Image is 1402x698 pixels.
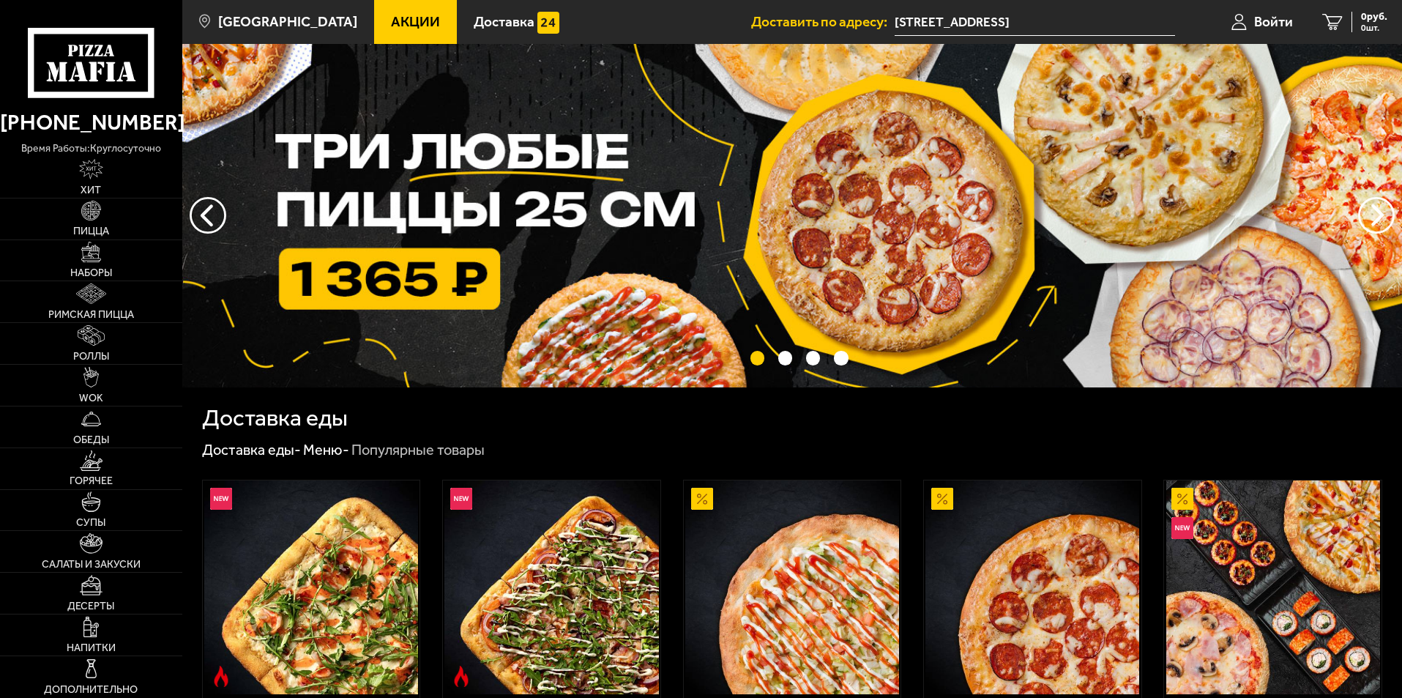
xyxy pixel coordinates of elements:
img: Римская с мясным ассорти [444,480,658,694]
a: НовинкаОстрое блюдоРимская с мясным ассорти [443,480,660,694]
input: Ваш адрес доставки [895,9,1175,36]
img: Острое блюдо [450,666,472,688]
span: 0 шт. [1361,23,1387,32]
span: Салаты и закуски [42,560,141,570]
span: Десерты [67,601,114,612]
button: точки переключения [834,351,848,365]
span: Доставить по адресу: [751,15,895,29]
img: Акционный [1171,488,1193,510]
button: точки переключения [750,351,764,365]
a: НовинкаОстрое блюдоРимская с креветками [203,480,420,694]
img: Аль-Шам 25 см (тонкое тесто) [685,480,899,694]
span: WOK [79,393,103,404]
img: Акционный [931,488,953,510]
button: точки переключения [806,351,820,365]
span: Войти [1254,15,1293,29]
span: Римская пицца [48,310,134,320]
img: Новинка [1171,517,1193,539]
div: Популярные товары [351,441,485,460]
span: Дополнительно [44,685,138,695]
span: Наборы [70,268,112,278]
a: Меню- [303,441,349,458]
button: следующий [190,197,226,234]
span: Супы [76,518,105,528]
img: Новинка [450,488,472,510]
img: 15daf4d41897b9f0e9f617042186c801.svg [537,12,559,34]
a: Доставка еды- [202,441,301,458]
span: Обеды [73,435,109,445]
span: Напитки [67,643,116,653]
img: Пепперони 25 см (толстое с сыром) [925,480,1139,694]
h1: Доставка еды [202,406,348,430]
a: АкционныйАль-Шам 25 см (тонкое тесто) [684,480,901,694]
span: Пицца [73,226,109,237]
span: Хит [81,185,101,196]
img: Акционный [691,488,713,510]
a: АкционныйПепперони 25 см (толстое с сыром) [924,480,1141,694]
img: Новинка [210,488,232,510]
img: Острое блюдо [210,666,232,688]
span: Горячее [70,476,113,486]
button: предыдущий [1358,197,1395,234]
span: Роллы [73,352,109,362]
span: 0 руб. [1361,12,1387,22]
a: АкционныйНовинкаВсё включено [1164,480,1382,694]
span: [GEOGRAPHIC_DATA] [218,15,357,29]
span: Акции [391,15,440,29]
img: Всё включено [1166,480,1380,694]
img: Римская с креветками [204,480,418,694]
span: Доставка [474,15,534,29]
span: Рижский проспект, 24-26 [895,9,1175,36]
button: точки переключения [778,351,792,365]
